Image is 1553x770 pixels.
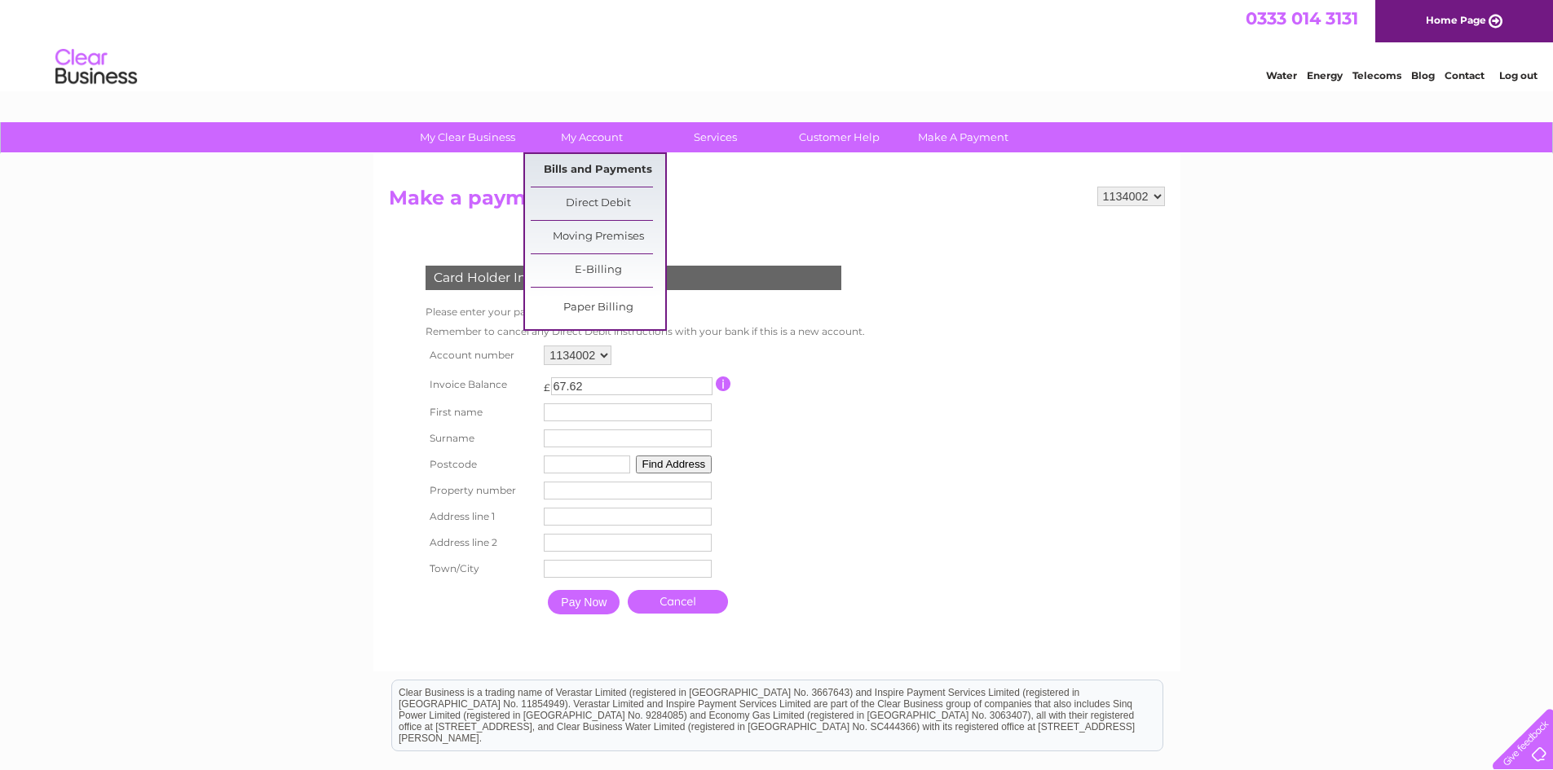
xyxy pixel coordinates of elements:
input: Information [716,376,731,391]
button: Find Address [636,455,713,473]
th: Address line 1 [421,504,540,530]
a: Log out [1499,69,1538,81]
td: Please enter your payment card details below. [421,302,869,322]
th: First name [421,399,540,425]
th: Postcode [421,451,540,477]
a: E-Billing [531,254,665,287]
img: logo.png [55,42,138,92]
th: Town/City [421,556,540,582]
h2: Make a payment [389,187,1165,218]
div: Clear Business is a trading name of Verastar Limited (registered in [GEOGRAPHIC_DATA] No. 3667643... [392,9,1163,79]
td: Remember to cancel any Direct Debit instructions with your bank if this is a new account. [421,322,869,341]
a: Bills and Payments [531,154,665,187]
th: Invoice Balance [421,369,540,399]
a: Services [648,122,783,152]
th: Property number [421,477,540,504]
th: Address line 2 [421,530,540,556]
th: Surname [421,425,540,451]
a: Telecoms [1352,69,1401,81]
a: Cancel [628,590,728,614]
a: Paper Billing [531,292,665,324]
a: Direct Debit [531,187,665,220]
a: Customer Help [772,122,907,152]
a: Contact [1445,69,1485,81]
a: My Clear Business [400,122,535,152]
a: 0333 014 3131 [1246,8,1358,29]
td: £ [544,373,550,394]
div: Card Holder Information [426,266,841,290]
a: Energy [1307,69,1343,81]
a: Moving Premises [531,221,665,253]
a: My Account [524,122,659,152]
th: Account number [421,341,540,369]
a: Blog [1411,69,1435,81]
input: Pay Now [548,590,620,614]
a: Make A Payment [896,122,1030,152]
a: Water [1266,69,1297,81]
